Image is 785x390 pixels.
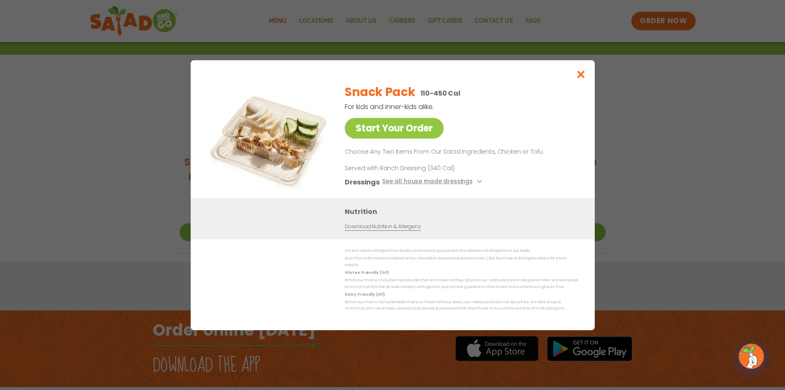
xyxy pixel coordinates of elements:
[567,60,594,88] button: Close modal
[345,102,534,112] p: For kids and inner-kids alike.
[345,248,578,254] p: We are not an allergen free facility and cannot guarantee the absence of allergens in our foods.
[210,77,327,195] img: Featured product photo for Snack Pack
[345,83,415,101] h2: Snack Pack
[420,88,460,99] p: 110-450 Cal
[345,299,578,312] p: While our menu includes foods that are made without dairy, our restaurants are not dairy free. We...
[345,118,444,139] a: Start Your Order
[382,176,484,187] button: See all house made dressings
[345,176,380,187] h3: Dressings
[345,270,389,275] strong: Gluten Friendly (GF)
[345,222,420,230] a: Download Nutrition & Allergens
[345,147,575,157] p: Choose Any Two Items From Our Salad Ingredients, Chicken or Tofu
[345,291,384,297] strong: Dairy Friendly (DF)
[740,345,763,368] img: wpChatIcon
[345,277,578,290] p: While our menu includes ingredients that are made without gluten, our restaurants are not gluten ...
[345,163,500,172] p: Served with Ranch Dressing (340 Cal)
[345,255,578,268] p: Nutrition information is based on our standard recipes and portion sizes. Click Nutrition & Aller...
[345,206,582,216] h3: Nutrition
